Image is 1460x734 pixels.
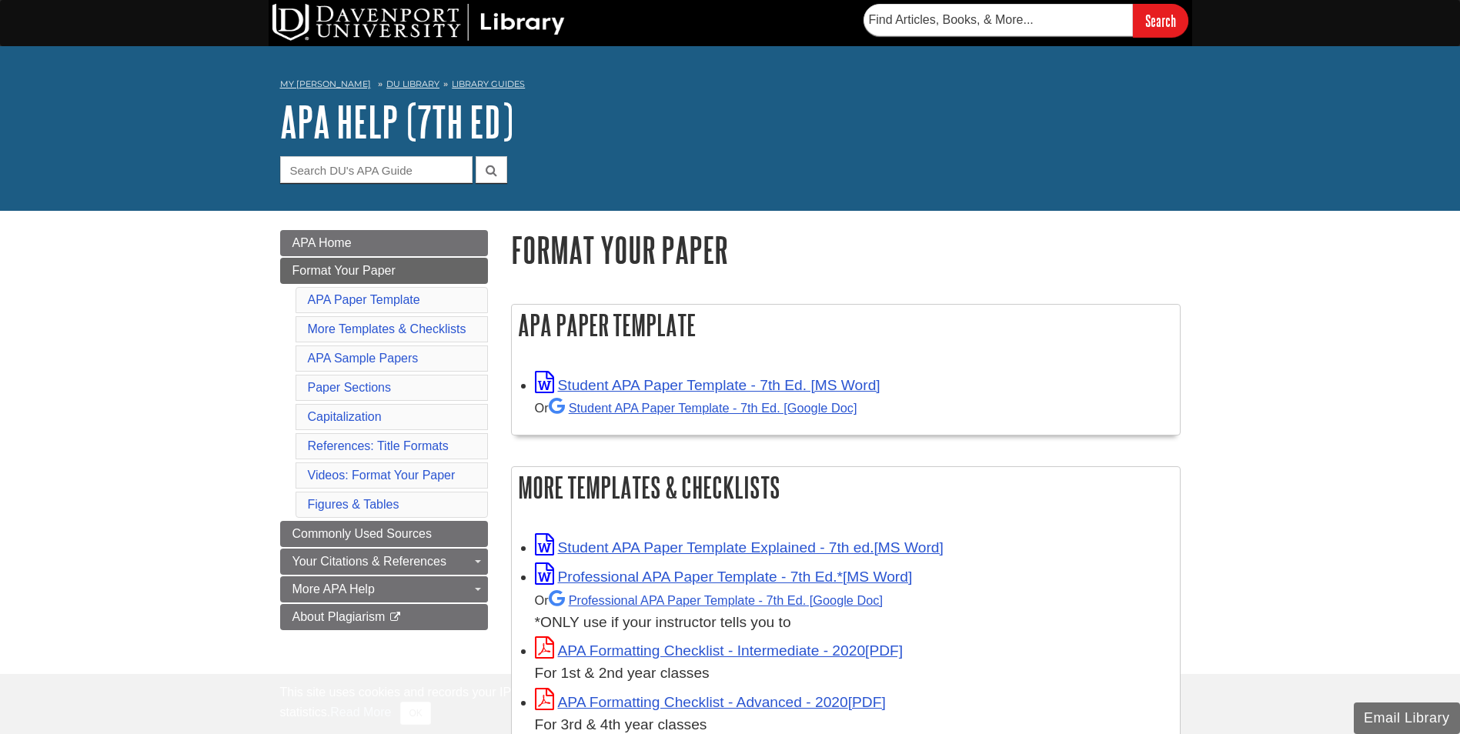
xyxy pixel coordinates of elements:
div: For 1st & 2nd year classes [535,662,1172,685]
small: Or [535,593,883,607]
a: References: Title Formats [308,439,449,452]
a: APA Help (7th Ed) [280,98,513,145]
span: More APA Help [292,582,375,596]
a: Professional APA Paper Template - 7th Ed. [549,593,883,607]
a: Commonly Used Sources [280,521,488,547]
h2: More Templates & Checklists [512,467,1180,508]
i: This link opens in a new window [389,612,402,622]
button: Email Library [1354,702,1460,734]
a: Capitalization [308,410,382,423]
a: Link opens in new window [535,694,886,710]
a: More APA Help [280,576,488,602]
img: DU Library [272,4,565,41]
nav: breadcrumb [280,74,1181,98]
span: APA Home [292,236,352,249]
button: Close [400,702,430,725]
form: Searches DU Library's articles, books, and more [864,4,1188,37]
a: Link opens in new window [535,539,944,556]
a: Link opens in new window [535,377,880,393]
a: APA Paper Template [308,293,420,306]
a: Library Guides [452,78,525,89]
a: APA Sample Papers [308,352,419,365]
span: Format Your Paper [292,264,396,277]
input: Find Articles, Books, & More... [864,4,1133,36]
a: Videos: Format Your Paper [308,469,456,482]
h2: APA Paper Template [512,305,1180,345]
input: Search DU's APA Guide [280,156,473,183]
span: Commonly Used Sources [292,527,432,540]
a: Link opens in new window [535,569,913,585]
span: Your Citations & References [292,555,446,568]
a: DU Library [386,78,439,89]
a: Figures & Tables [308,498,399,511]
div: This site uses cookies and records your IP address for usage statistics. Additionally, we use Goo... [280,683,1181,725]
div: *ONLY use if your instructor tells you to [535,589,1172,634]
a: Student APA Paper Template - 7th Ed. [Google Doc] [549,401,857,415]
div: Guide Page Menu [280,230,488,630]
a: Format Your Paper [280,258,488,284]
a: My [PERSON_NAME] [280,78,371,91]
a: Your Citations & References [280,549,488,575]
a: More Templates & Checklists [308,322,466,335]
a: Link opens in new window [535,642,904,659]
a: Read More [330,706,391,719]
a: APA Home [280,230,488,256]
span: About Plagiarism [292,610,386,623]
a: About Plagiarism [280,604,488,630]
a: Paper Sections [308,381,392,394]
input: Search [1133,4,1188,37]
h1: Format Your Paper [511,230,1181,269]
small: Or [535,401,857,415]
